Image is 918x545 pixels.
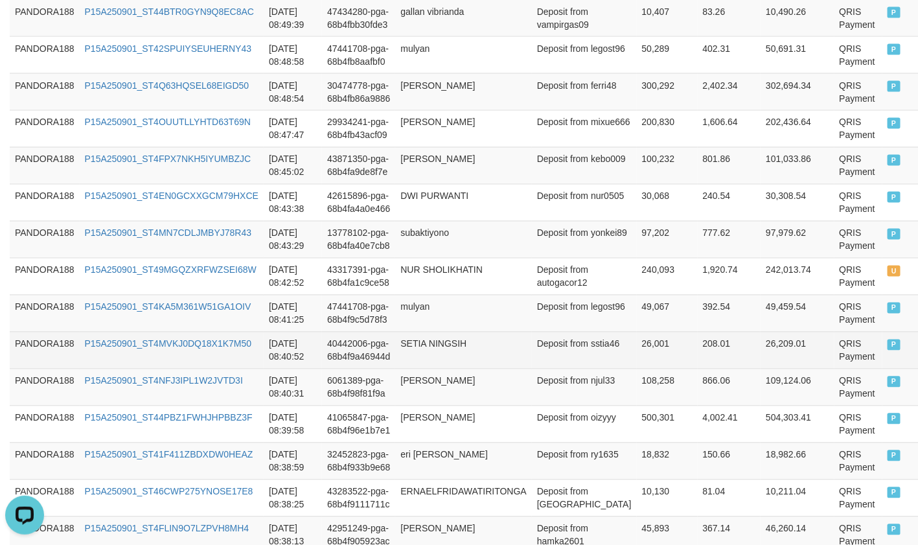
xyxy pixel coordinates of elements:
[532,36,637,73] td: Deposit from legost96
[834,443,882,480] td: QRIS Payment
[85,43,252,54] a: P15A250901_ST42SPUIYSEUHERNY43
[637,73,698,110] td: 300,292
[888,340,901,351] span: PAID
[10,295,80,332] td: PANDORA188
[637,332,698,369] td: 26,001
[698,258,761,295] td: 1,920.74
[395,406,531,443] td: [PERSON_NAME]
[322,443,395,480] td: 32452823-pga-68b4f933b9e68
[637,480,698,516] td: 10,130
[264,221,322,258] td: [DATE] 08:43:29
[888,44,901,55] span: PAID
[322,258,395,295] td: 43317391-pga-68b4fa1c9ce58
[10,332,80,369] td: PANDORA188
[698,480,761,516] td: 81.04
[834,258,882,295] td: QRIS Payment
[761,295,834,332] td: 49,459.54
[10,184,80,221] td: PANDORA188
[264,147,322,184] td: [DATE] 08:45:02
[85,413,253,423] a: P15A250901_ST44PBZ1FWHJHPBBZ3F
[888,266,901,277] span: UNPAID
[834,369,882,406] td: QRIS Payment
[532,184,637,221] td: Deposit from nur0505
[834,184,882,221] td: QRIS Payment
[10,221,80,258] td: PANDORA188
[834,73,882,110] td: QRIS Payment
[532,147,637,184] td: Deposit from kebo009
[264,295,322,332] td: [DATE] 08:41:25
[888,7,901,18] span: PAID
[637,406,698,443] td: 500,301
[532,480,637,516] td: Deposit from [GEOGRAPHIC_DATA]
[395,221,531,258] td: subaktiyono
[532,295,637,332] td: Deposit from legost96
[637,258,698,295] td: 240,093
[637,184,698,221] td: 30,068
[264,369,322,406] td: [DATE] 08:40:31
[395,332,531,369] td: SETIA NINGSIH
[532,110,637,147] td: Deposit from mixue666
[85,80,249,91] a: P15A250901_ST4Q63HQSEL68EIGD50
[264,110,322,147] td: [DATE] 08:47:47
[85,450,253,460] a: P15A250901_ST41F411ZBDXDW0HEAZ
[85,154,251,165] a: P15A250901_ST4FPX7NKH5IYUMBZJC
[10,36,80,73] td: PANDORA188
[10,147,80,184] td: PANDORA188
[85,191,258,202] a: P15A250901_ST4EN0GCXXGCM79HXCE
[761,36,834,73] td: 50,691.31
[322,369,395,406] td: 6061389-pga-68b4f98f81f9a
[264,480,322,516] td: [DATE] 08:38:25
[761,258,834,295] td: 242,013.74
[264,258,322,295] td: [DATE] 08:42:52
[85,265,257,275] a: P15A250901_ST49MGQZXRFWZSEI68W
[532,221,637,258] td: Deposit from yonkei89
[85,6,254,17] a: P15A250901_ST44BTR0GYN9Q8EC8AC
[85,302,251,312] a: P15A250901_ST4KA5M361W51GA1OIV
[698,443,761,480] td: 150.66
[637,369,698,406] td: 108,258
[322,147,395,184] td: 43871350-pga-68b4fa9de8f7e
[395,147,531,184] td: [PERSON_NAME]
[395,480,531,516] td: ERNAELFRIDAWATIRITONGA
[85,339,252,349] a: P15A250901_ST4MVKJ0DQ18X1K7M50
[10,443,80,480] td: PANDORA188
[264,36,322,73] td: [DATE] 08:48:58
[395,110,531,147] td: [PERSON_NAME]
[532,369,637,406] td: Deposit from njul33
[395,258,531,295] td: NUR SHOLIKHATIN
[264,443,322,480] td: [DATE] 08:38:59
[637,443,698,480] td: 18,832
[532,332,637,369] td: Deposit from sstia46
[395,36,531,73] td: mulyan
[10,258,80,295] td: PANDORA188
[395,369,531,406] td: [PERSON_NAME]
[10,480,80,516] td: PANDORA188
[85,487,253,497] a: P15A250901_ST46CWP275YNOSE17E8
[888,450,901,461] span: PAID
[888,81,901,92] span: PAID
[834,110,882,147] td: QRIS Payment
[761,480,834,516] td: 10,211.04
[698,73,761,110] td: 2,402.34
[888,524,901,535] span: PAID
[10,369,80,406] td: PANDORA188
[322,406,395,443] td: 41065847-pga-68b4f96e1b7e1
[698,147,761,184] td: 801.86
[761,147,834,184] td: 101,033.86
[761,221,834,258] td: 97,979.62
[761,110,834,147] td: 202,436.64
[698,221,761,258] td: 777.62
[834,221,882,258] td: QRIS Payment
[264,332,322,369] td: [DATE] 08:40:52
[85,524,249,534] a: P15A250901_ST4FLIN9O7LZPVH8MH4
[322,480,395,516] td: 43283522-pga-68b4f9111711c
[10,73,80,110] td: PANDORA188
[395,184,531,221] td: DWI PURWANTI
[532,443,637,480] td: Deposit from ry1635
[888,192,901,203] span: PAID
[637,110,698,147] td: 200,830
[85,228,252,238] a: P15A250901_ST4MN7CDLJMBYJ78R43
[888,303,901,314] span: PAID
[888,413,901,424] span: PAID
[532,258,637,295] td: Deposit from autogacor12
